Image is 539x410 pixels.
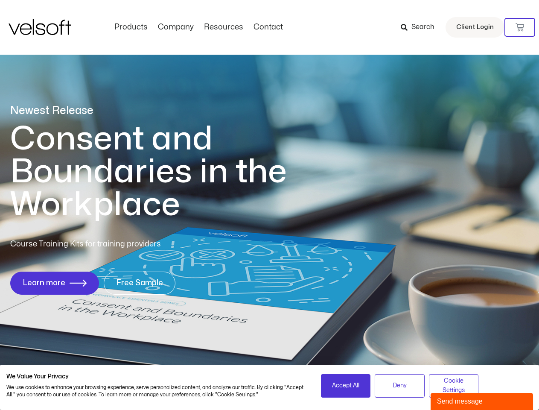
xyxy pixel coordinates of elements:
img: Velsoft Training Materials [9,19,71,35]
nav: Menu [109,23,288,32]
a: Free Sample [104,272,175,295]
a: Client Login [446,17,504,38]
span: Deny [393,381,407,390]
a: ResourcesMenu Toggle [199,23,248,32]
button: Deny all cookies [375,374,425,398]
p: Course Training Kits for training providers [10,238,223,250]
a: Search [401,20,440,35]
span: Cookie Settings [434,376,473,395]
span: Client Login [456,22,494,33]
p: We use cookies to enhance your browsing experience, serve personalized content, and analyze our t... [6,384,308,398]
a: ProductsMenu Toggle [109,23,153,32]
p: Newest Release [10,103,322,118]
button: Adjust cookie preferences [429,374,479,398]
a: ContactMenu Toggle [248,23,288,32]
h1: Consent and Boundaries in the Workplace [10,123,322,221]
span: Search [411,22,434,33]
button: Accept all cookies [321,374,371,398]
h2: We Value Your Privacy [6,373,308,381]
span: Learn more [23,279,65,287]
span: Free Sample [116,279,163,287]
a: CompanyMenu Toggle [153,23,199,32]
span: Accept All [332,381,359,390]
iframe: chat widget [431,391,535,410]
a: Learn more [10,272,99,295]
